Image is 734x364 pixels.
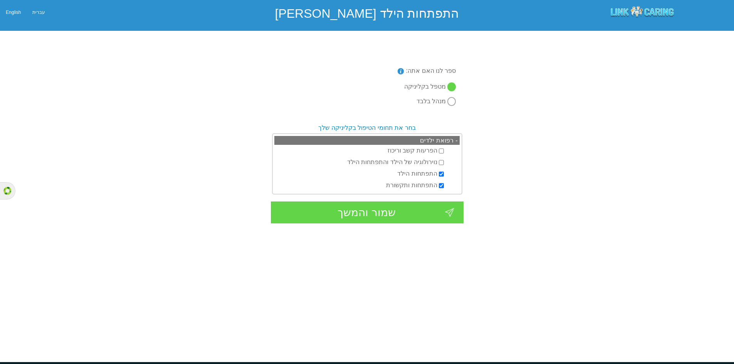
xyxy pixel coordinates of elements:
label: הפרעות קשב וריכוז [388,147,437,154]
div: שמור והמשך [271,201,464,223]
h1: התפתחות הילד [PERSON_NAME] [183,8,551,19]
label: מטפל בקליניקה [394,83,456,90]
div: English [6,12,21,13]
label: נוירולוגיה של הילד והתפתחות הילד [347,159,437,165]
label: התפתחות הילד [397,170,437,177]
span: ספר לנו האם אתה: [406,67,456,74]
div: עברית [32,12,45,13]
label: התפתחות ותקשורת [386,182,437,188]
img: topLogo.png [610,6,675,18]
h4: בחר את תחומי הטיפול בקליניקה שלך [271,124,464,131]
label: מנהל בלבד [406,98,456,104]
div: רפואת ילדים [274,136,459,145]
